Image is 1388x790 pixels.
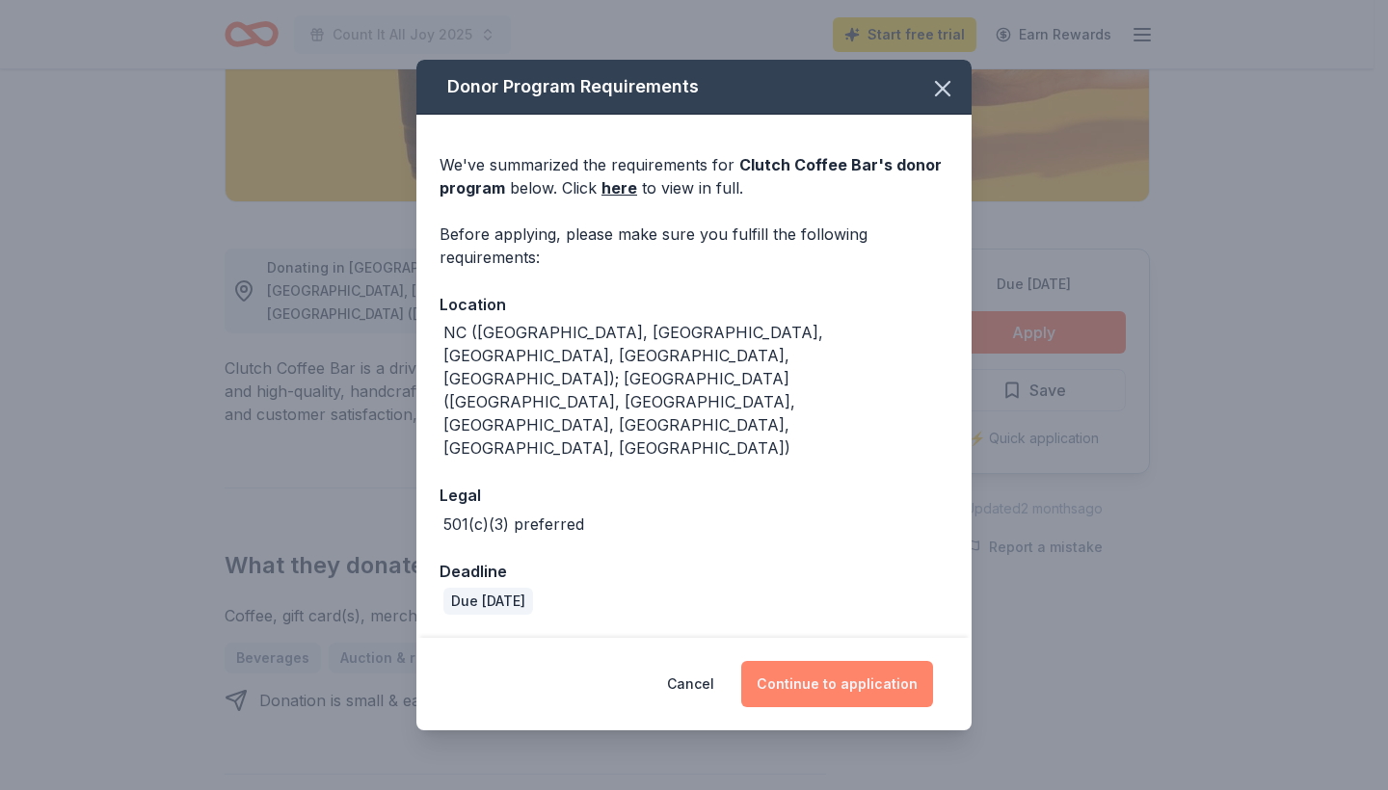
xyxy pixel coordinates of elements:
button: Continue to application [741,661,933,707]
div: Legal [440,483,948,508]
div: Due [DATE] [443,588,533,615]
div: Location [440,292,948,317]
div: Deadline [440,559,948,584]
div: 501(c)(3) preferred [443,513,584,536]
a: here [601,176,637,199]
button: Cancel [667,661,714,707]
div: We've summarized the requirements for below. Click to view in full. [440,153,948,199]
div: Donor Program Requirements [416,60,972,115]
div: Before applying, please make sure you fulfill the following requirements: [440,223,948,269]
div: NC ([GEOGRAPHIC_DATA], [GEOGRAPHIC_DATA], [GEOGRAPHIC_DATA], [GEOGRAPHIC_DATA], [GEOGRAPHIC_DATA]... [443,321,948,460]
